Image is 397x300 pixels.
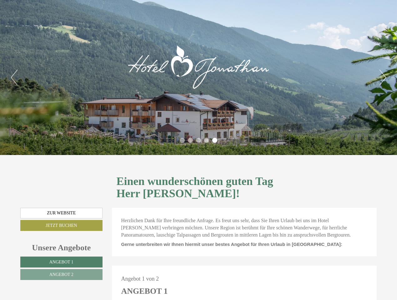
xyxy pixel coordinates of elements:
[11,70,18,85] button: Previous
[20,220,103,231] a: Jetzt buchen
[121,276,159,282] span: Angebot 1 von 2
[49,272,73,277] span: Angebot 2
[379,70,386,85] button: Next
[49,260,73,264] span: Angebot 1
[121,242,342,247] span: Gerne unterbreiten wir Ihnen hiermit unser bestes Angebot für Ihren Urlaub in [GEOGRAPHIC_DATA]:
[117,175,372,200] h1: Einen wunderschönen guten Tag Herr [PERSON_NAME]!
[121,285,168,297] div: Angebot 1
[121,217,368,239] p: Herzlichen Dank für Ihre freundliche Anfrage. Es freut uns sehr, dass Sie Ihren Urlaub bei uns im...
[20,208,103,218] a: Zur Website
[20,242,103,253] div: Unsere Angebote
